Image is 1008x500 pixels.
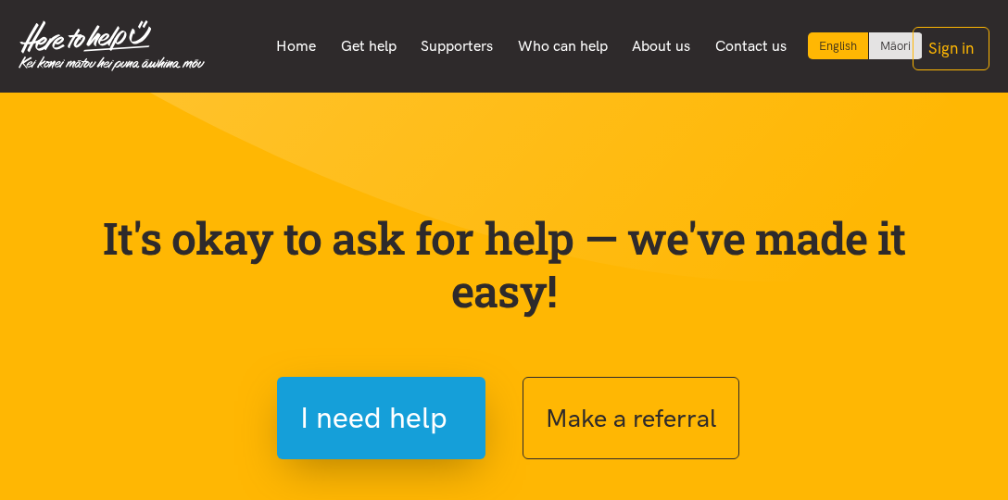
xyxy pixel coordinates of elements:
button: I need help [277,377,485,459]
div: Language toggle [808,32,923,59]
button: Make a referral [523,377,739,459]
p: It's okay to ask for help — we've made it easy! [78,211,930,318]
a: Home [264,27,329,66]
span: I need help [300,394,447,442]
a: Supporters [409,27,506,66]
div: Current language [808,32,869,59]
a: Contact us [702,27,799,66]
a: Who can help [505,27,620,66]
a: About us [620,27,703,66]
a: Switch to Te Reo Māori [869,32,922,59]
a: Get help [328,27,409,66]
img: Home [19,20,205,71]
button: Sign in [913,27,989,70]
